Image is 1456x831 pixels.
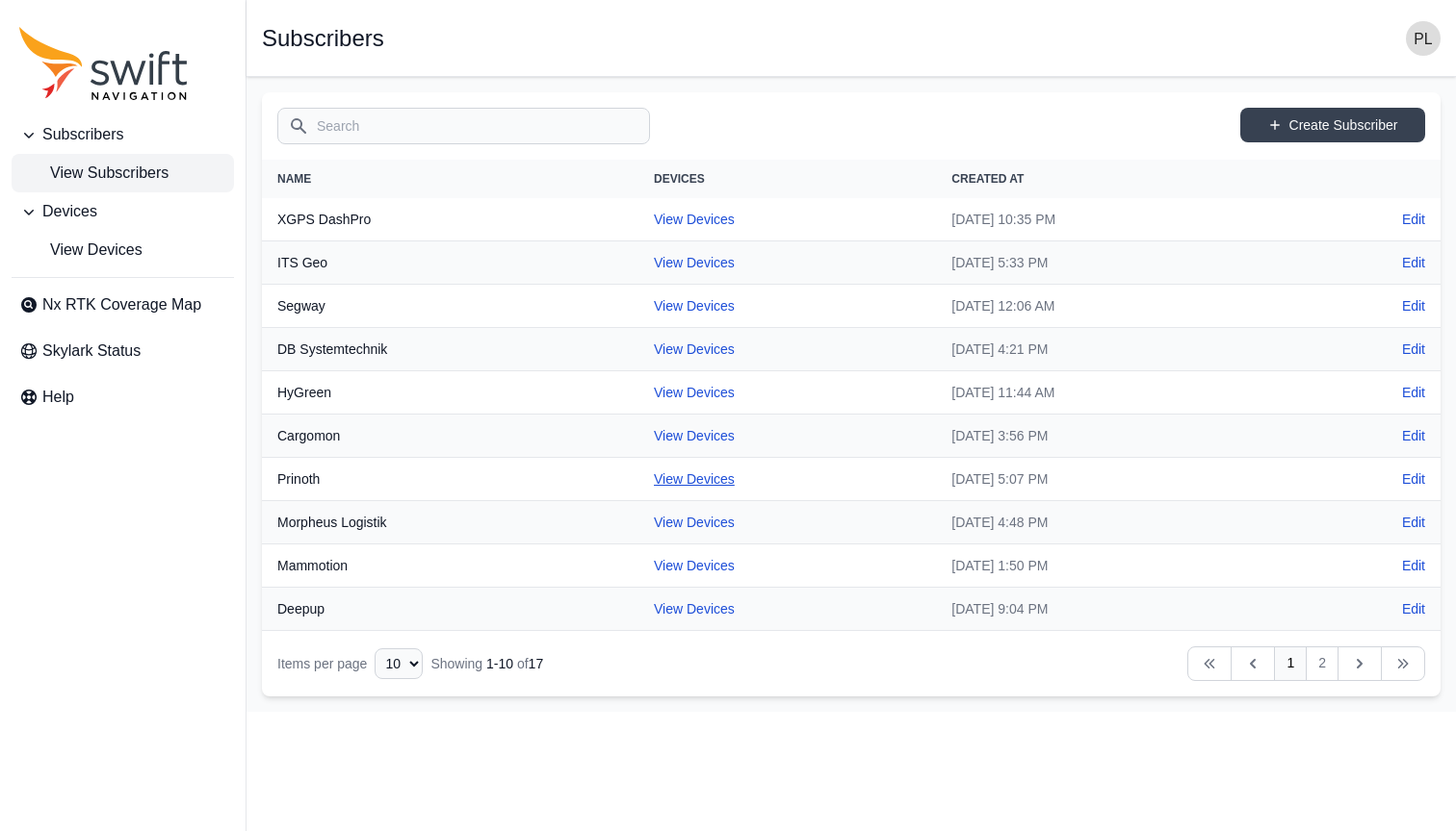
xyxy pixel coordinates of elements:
a: View Devices [654,558,735,573]
th: ITS Geo [262,241,638,285]
a: Edit [1402,469,1425,489]
a: View Devices [654,341,735,357]
th: Devices [638,160,936,198]
img: user photo [1406,21,1441,56]
a: View Devices [654,515,735,530]
th: Cargomon [262,415,638,458]
span: Help [42,386,74,409]
td: [DATE] 5:07 PM [936,458,1296,501]
a: 1 [1274,646,1307,681]
a: Edit [1402,253,1425,272]
span: View Subscribers [19,162,169,185]
div: Showing of [430,654,543,673]
th: HyGreen [262,371,638,415]
a: Edit [1402,296,1425,315]
a: View Devices [654,298,735,314]
a: View Subscribers [12,154,234,192]
th: Segway [262,285,638,328]
a: View Devices [654,255,735,270]
td: [DATE] 5:33 PM [936,241,1296,285]
a: Create Subscriber [1240,108,1425,142]
a: Edit [1402,426,1425,445]
span: Skylark Status [42,340,141,363]
th: Name [262,160,638,198]
a: View Devices [654,385,735,400]
span: 17 [529,656,544,671]
span: Nx RTK Coverage Map [42,293,201,316]
select: Display Limit [375,648,423,679]
td: [DATE] 4:48 PM [936,501,1296,544]
span: 1 - 10 [486,656,513,671]
a: Nx RTK Coverage Map [12,286,234,324]
a: Edit [1402,513,1425,532]
button: Devices [12,192,234,231]
span: Items per page [277,656,367,671]
th: Morpheus Logistik [262,501,638,544]
th: Created At [936,160,1296,198]
span: View Devices [19,239,143,262]
td: [DATE] 12:06 AM [936,285,1296,328]
a: 2 [1306,646,1339,681]
a: View Devices [654,471,735,487]
a: View Devices [654,601,735,617]
a: Edit [1402,556,1425,575]
td: [DATE] 1:50 PM [936,544,1296,588]
a: Edit [1402,210,1425,229]
input: Search [277,108,650,144]
td: [DATE] 3:56 PM [936,415,1296,458]
a: Edit [1402,340,1425,359]
span: Devices [42,200,97,223]
button: Subscribers [12,115,234,154]
th: Deepup [262,588,638,631]
td: [DATE] 10:35 PM [936,198,1296,241]
th: Prinoth [262,458,638,501]
a: Help [12,378,234,416]
th: XGPS DashPro [262,198,638,241]
th: Mammotion [262,544,638,588]
h1: Subscribers [262,27,384,50]
th: DB Systemtechnik [262,328,638,371]
td: [DATE] 9:04 PM [936,588,1296,631]
a: Edit [1402,599,1425,618]
td: [DATE] 4:21 PM [936,328,1296,371]
a: Skylark Status [12,332,234,370]
a: Edit [1402,383,1425,402]
a: View Devices [12,231,234,269]
a: View Devices [654,428,735,443]
nav: Table navigation [262,631,1441,696]
a: View Devices [654,212,735,227]
td: [DATE] 11:44 AM [936,371,1296,415]
span: Subscribers [42,123,123,146]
